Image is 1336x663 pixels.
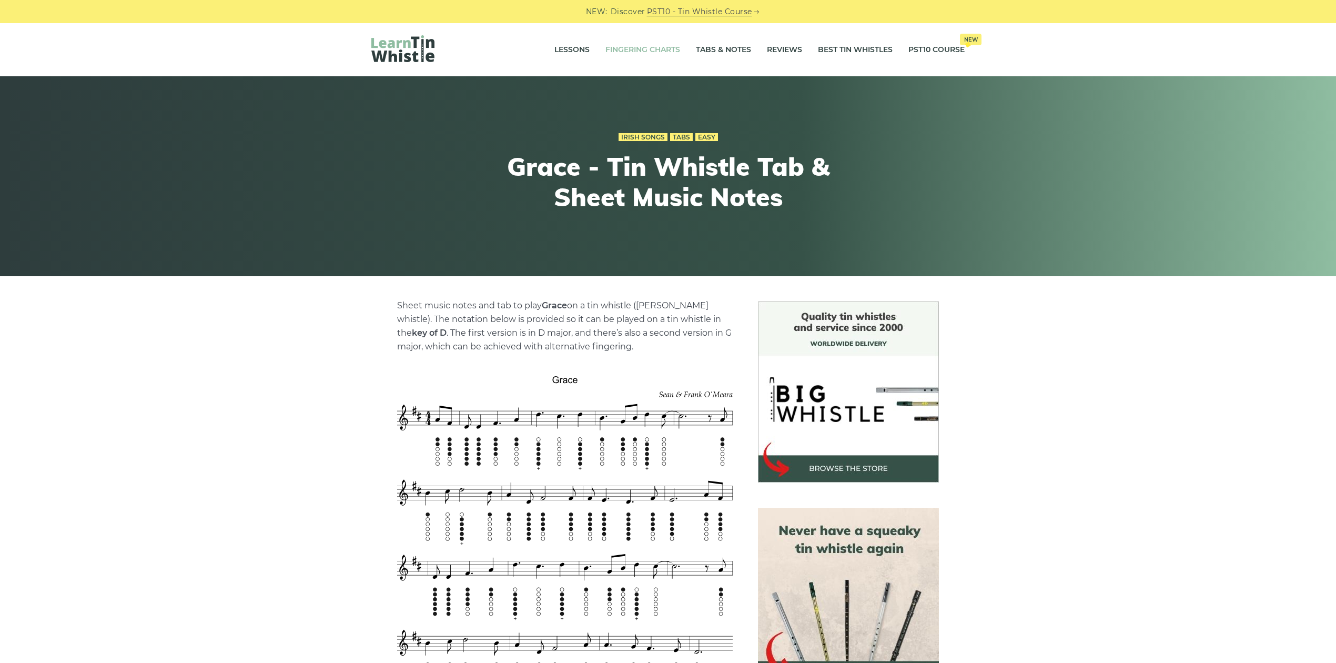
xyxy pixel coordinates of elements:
a: Fingering Charts [605,37,680,63]
a: Easy [695,133,718,142]
a: Lessons [554,37,590,63]
a: PST10 CourseNew [908,37,965,63]
a: Irish Songs [619,133,667,142]
a: Reviews [767,37,802,63]
strong: Grace [542,300,567,310]
img: BigWhistle Tin Whistle Store [758,302,939,483]
a: Tabs & Notes [696,37,751,63]
span: New [960,34,981,45]
a: Best Tin Whistles [818,37,893,63]
img: LearnTinWhistle.com [371,35,434,62]
a: Tabs [670,133,693,142]
strong: key of D [412,328,447,338]
h1: Grace - Tin Whistle Tab & Sheet Music Notes [474,152,862,212]
p: Sheet music notes and tab to play on a tin whistle ([PERSON_NAME] whistle). The notation below is... [397,299,733,354]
